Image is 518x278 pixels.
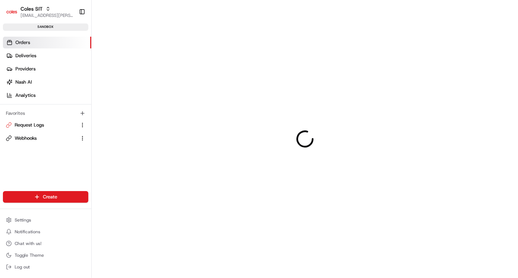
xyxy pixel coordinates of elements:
[3,50,91,62] a: Deliveries
[3,89,91,101] a: Analytics
[3,107,88,119] div: Favorites
[15,252,44,258] span: Toggle Theme
[73,124,89,129] span: Pylon
[15,135,37,142] span: Webhooks
[6,6,18,18] img: Coles SIT
[3,191,88,203] button: Create
[3,132,88,144] button: Webhooks
[3,119,88,131] button: Request Logs
[3,227,88,237] button: Notifications
[15,264,30,270] span: Log out
[3,215,88,225] button: Settings
[43,194,57,200] span: Create
[25,77,93,83] div: We're available if you need us!
[125,72,133,81] button: Start new chat
[52,124,89,129] a: Powered byPylon
[15,122,44,128] span: Request Logs
[3,63,91,75] a: Providers
[15,52,36,59] span: Deliveries
[7,70,21,83] img: 1736555255976-a54dd68f-1ca7-489b-9aae-adbdc363a1c4
[6,135,77,142] a: Webhooks
[15,92,36,99] span: Analytics
[4,103,59,116] a: 📗Knowledge Base
[3,3,76,21] button: Coles SITColes SIT[EMAIL_ADDRESS][PERSON_NAME][PERSON_NAME][DOMAIN_NAME]
[62,107,68,113] div: 💻
[15,79,32,85] span: Nash AI
[19,47,121,55] input: Clear
[3,262,88,272] button: Log out
[3,238,88,249] button: Chat with us!
[69,106,118,113] span: API Documentation
[21,5,43,12] button: Coles SIT
[3,23,88,31] div: sandbox
[15,66,36,72] span: Providers
[25,70,120,77] div: Start new chat
[15,229,40,235] span: Notifications
[15,106,56,113] span: Knowledge Base
[3,250,88,260] button: Toggle Theme
[15,241,41,246] span: Chat with us!
[21,12,73,18] button: [EMAIL_ADDRESS][PERSON_NAME][PERSON_NAME][DOMAIN_NAME]
[7,29,133,41] p: Welcome 👋
[7,107,13,113] div: 📗
[6,122,77,128] a: Request Logs
[59,103,121,116] a: 💻API Documentation
[15,39,30,46] span: Orders
[3,37,91,48] a: Orders
[3,76,91,88] a: Nash AI
[7,7,22,22] img: Nash
[15,217,31,223] span: Settings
